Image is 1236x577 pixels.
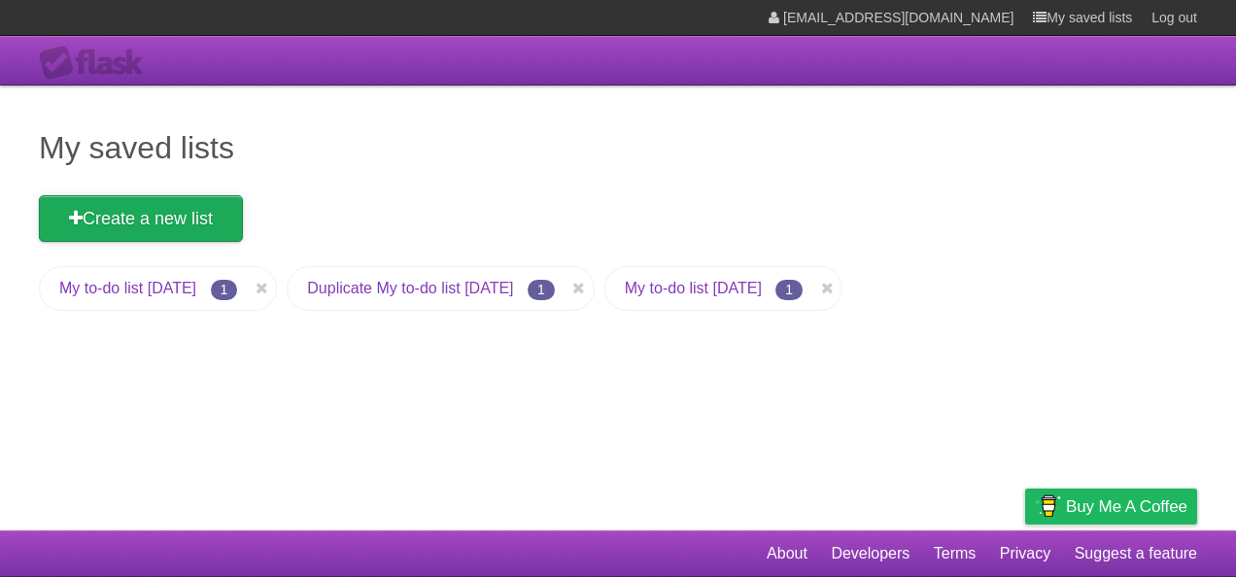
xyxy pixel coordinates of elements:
[307,280,513,296] a: Duplicate My to-do list [DATE]
[1066,490,1187,524] span: Buy me a coffee
[1075,535,1197,572] a: Suggest a feature
[625,280,762,296] a: My to-do list [DATE]
[1000,535,1050,572] a: Privacy
[39,124,1197,171] h1: My saved lists
[59,280,196,296] a: My to-do list [DATE]
[528,280,555,300] span: 1
[1035,490,1061,523] img: Buy me a coffee
[211,280,238,300] span: 1
[934,535,977,572] a: Terms
[39,46,155,81] div: Flask
[831,535,910,572] a: Developers
[1025,489,1197,525] a: Buy me a coffee
[39,195,243,242] a: Create a new list
[775,280,803,300] span: 1
[767,535,807,572] a: About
